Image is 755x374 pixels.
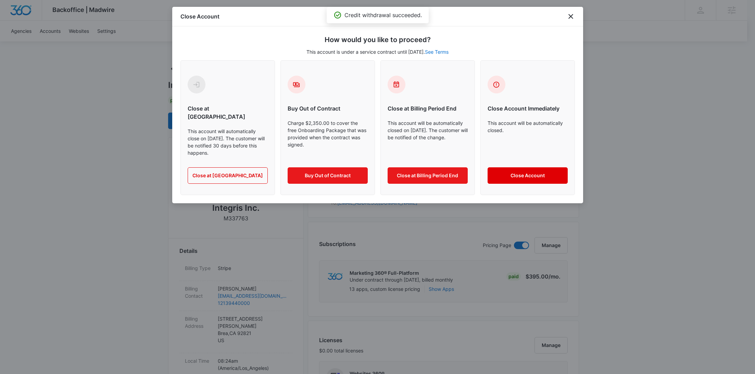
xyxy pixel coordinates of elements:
a: See Terms [425,49,449,55]
h6: Buy Out of Contract [288,104,368,113]
p: This account will be automatically closed. [488,119,568,156]
button: Close at [GEOGRAPHIC_DATA] [188,167,268,184]
button: close [567,12,575,21]
h6: Close Account Immediately [488,104,568,113]
button: Close Account [488,167,568,184]
button: Close at Billing Period End [388,167,468,184]
h6: Close at Billing Period End [388,104,468,113]
h6: Close at [GEOGRAPHIC_DATA] [188,104,268,121]
button: Buy Out of Contract [288,167,368,184]
p: This account is under a service contract until [DATE]. [180,48,575,55]
p: This account will be automatically closed on [DATE]. The customer will be notified of the change. [388,119,468,156]
h1: Close Account [180,12,219,21]
p: This account will automatically close on [DATE]. The customer will be notified 30 days before thi... [188,128,268,156]
p: Credit withdrawal succeeded. [344,11,422,19]
p: Charge $2,350.00 to cover the free Onboarding Package that was provided when the contract was sig... [288,119,368,156]
h5: How would you like to proceed? [180,35,575,45]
